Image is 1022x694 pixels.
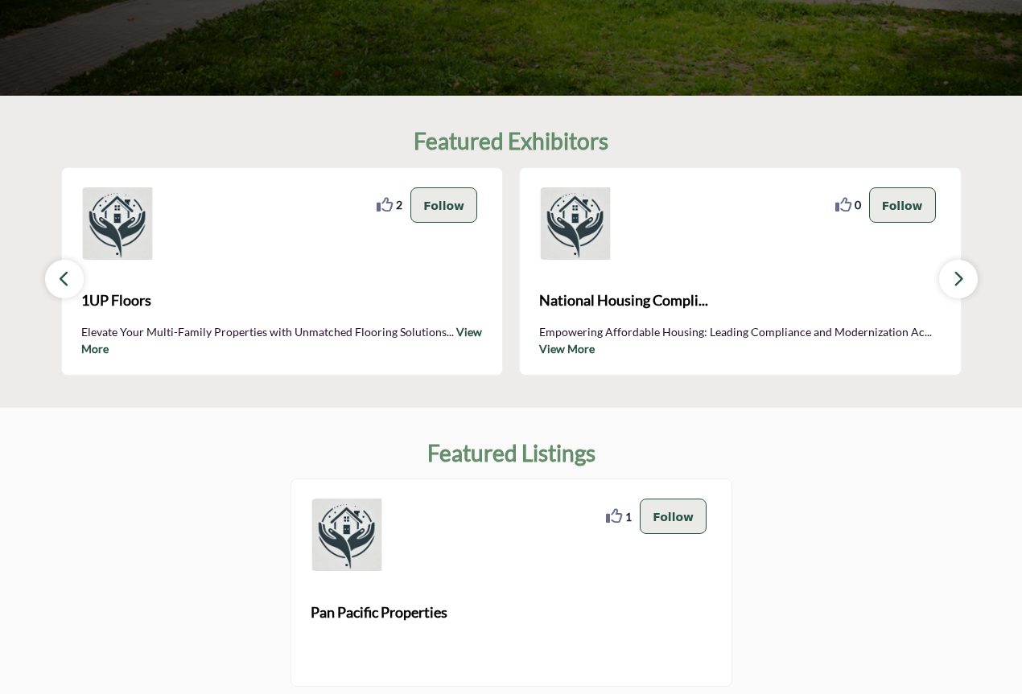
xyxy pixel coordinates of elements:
[640,499,707,534] button: Follow
[625,508,632,525] span: 1
[423,196,464,214] p: Follow
[81,187,154,260] img: 1UP Floors
[882,196,923,214] p: Follow
[539,290,942,311] span: National Housing Compli...
[539,187,612,260] img: National Housing Compliance
[81,279,484,322] a: 1UP Floors
[81,290,484,311] span: 1UP Floors
[447,325,454,339] span: ...
[539,342,595,355] a: View More
[396,196,402,213] span: 2
[539,323,942,355] p: Empowering Affordable Housing: Leading Compliance and Modernization Ac
[410,187,477,223] button: Follow
[427,440,595,467] h2: Featured Listings
[539,279,942,322] b: National Housing Compliance
[81,323,484,355] p: Elevate Your Multi-Family Properties with Unmatched Flooring Solutions
[855,196,861,213] span: 0
[311,602,713,623] span: Pan Pacific Properties
[414,128,608,155] h2: Featured Exhibitors
[311,590,713,634] a: Pan Pacific Properties
[311,499,383,571] img: Pan Pacific Properties
[925,325,932,339] span: ...
[869,187,936,223] button: Follow
[539,279,942,322] a: National Housing Compli...
[653,507,694,525] p: Follow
